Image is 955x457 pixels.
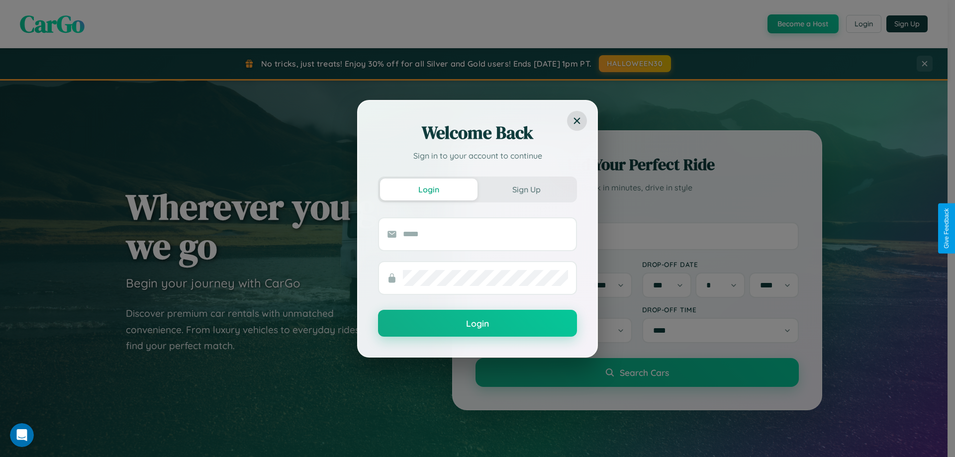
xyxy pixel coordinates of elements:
[380,179,477,200] button: Login
[378,121,577,145] h2: Welcome Back
[378,150,577,162] p: Sign in to your account to continue
[378,310,577,337] button: Login
[943,208,950,249] div: Give Feedback
[10,423,34,447] iframe: Intercom live chat
[477,179,575,200] button: Sign Up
